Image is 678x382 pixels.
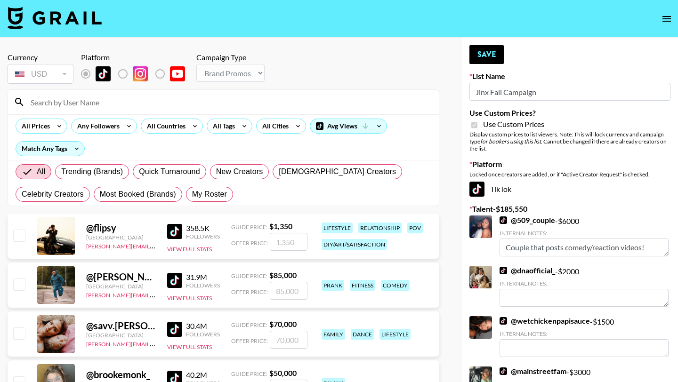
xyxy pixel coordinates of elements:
[469,159,670,169] label: Platform
[657,9,676,28] button: open drawer
[186,223,220,233] div: 358.5K
[167,246,212,253] button: View Full Stats
[216,166,263,177] span: New Creators
[231,337,268,344] span: Offer Price:
[469,182,670,197] div: TikTok
[469,171,670,178] div: Locked once creators are added, or if "Active Creator Request" is checked.
[8,7,102,29] img: Grail Talent
[86,234,156,241] div: [GEOGRAPHIC_DATA]
[483,119,544,129] span: Use Custom Prices
[322,329,345,340] div: family
[37,166,45,177] span: All
[269,271,297,279] strong: $ 85,000
[186,272,220,282] div: 31.9M
[469,182,484,197] img: TikTok
[167,322,182,337] img: TikTok
[139,166,200,177] span: Quick Turnaround
[186,233,220,240] div: Followers
[81,53,193,62] div: Platform
[269,368,297,377] strong: $ 50,000
[9,66,72,82] div: USD
[500,215,669,256] div: - $ 6000
[86,271,156,283] div: @ [PERSON_NAME].[PERSON_NAME]
[86,339,226,348] a: [PERSON_NAME][EMAIL_ADDRESS][DOMAIN_NAME]
[72,119,121,133] div: Any Followers
[133,66,148,81] img: Instagram
[500,316,590,326] a: @wetchickenpapisauce
[186,370,220,380] div: 40.2M
[61,166,123,177] span: Trending (Brands)
[500,330,669,337] div: Internal Notes:
[322,223,353,233] div: lifestyle
[500,267,507,274] img: TikTok
[500,266,555,275] a: @dnaofficial_
[469,131,670,152] div: Display custom prices to list viewers. Note: This will lock currency and campaign type . Cannot b...
[231,288,268,295] span: Offer Price:
[358,223,402,233] div: relationship
[500,316,669,357] div: - $ 1500
[170,66,185,81] img: YouTube
[279,166,396,177] span: [DEMOGRAPHIC_DATA] Creators
[500,216,507,224] img: TikTok
[257,119,291,133] div: All Cities
[480,138,541,145] em: for bookers using this list
[310,119,387,133] div: Avg Views
[381,280,410,291] div: comedy
[231,272,267,279] span: Guide Price:
[500,367,507,375] img: TikTok
[86,290,226,299] a: [PERSON_NAME][EMAIL_ADDRESS][DOMAIN_NAME]
[500,317,507,325] img: TikTok
[8,62,73,86] div: Currency is locked to USD
[167,273,182,288] img: TikTok
[500,266,669,307] div: - $ 2000
[500,215,555,225] a: @509_couple
[207,119,237,133] div: All Tags
[25,95,433,110] input: Search by User Name
[500,239,669,256] textarea: Couple that posts comedy/reaction videos!
[231,223,267,231] span: Guide Price:
[500,280,669,287] div: Internal Notes:
[270,282,307,300] input: 85,000
[469,108,670,118] label: Use Custom Prices?
[469,45,504,64] button: Save
[86,241,226,250] a: [PERSON_NAME][EMAIL_ADDRESS][DOMAIN_NAME]
[186,282,220,289] div: Followers
[86,369,156,381] div: @ brookemonk_
[186,331,220,338] div: Followers
[196,53,265,62] div: Campaign Type
[86,332,156,339] div: [GEOGRAPHIC_DATA]
[270,233,307,251] input: 1,350
[141,119,187,133] div: All Countries
[167,294,212,302] button: View Full Stats
[270,331,307,349] input: 70,000
[167,343,212,350] button: View Full Stats
[96,66,111,81] img: TikTok
[379,329,411,340] div: lifestyle
[8,53,73,62] div: Currency
[81,64,193,84] div: List locked to TikTok.
[22,189,84,200] span: Celebrity Creators
[167,224,182,239] img: TikTok
[350,280,375,291] div: fitness
[500,366,566,376] a: @mainstreetfam
[231,239,268,247] span: Offer Price:
[407,223,423,233] div: pov
[186,321,220,331] div: 30.4M
[469,204,670,214] label: Talent - $ 185,550
[500,230,669,237] div: Internal Notes:
[269,319,297,328] strong: $ 70,000
[100,189,176,200] span: Most Booked (Brands)
[192,189,227,200] span: My Roster
[351,329,374,340] div: dance
[16,142,84,156] div: Match Any Tags
[469,72,670,81] label: List Name
[16,119,52,133] div: All Prices
[269,222,292,231] strong: $ 1,350
[322,280,344,291] div: prank
[86,283,156,290] div: [GEOGRAPHIC_DATA]
[322,239,387,250] div: diy/art/satisfaction
[86,320,156,332] div: @ savv.[PERSON_NAME]
[231,370,267,377] span: Guide Price:
[231,321,267,328] span: Guide Price:
[86,222,156,234] div: @ flipsy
